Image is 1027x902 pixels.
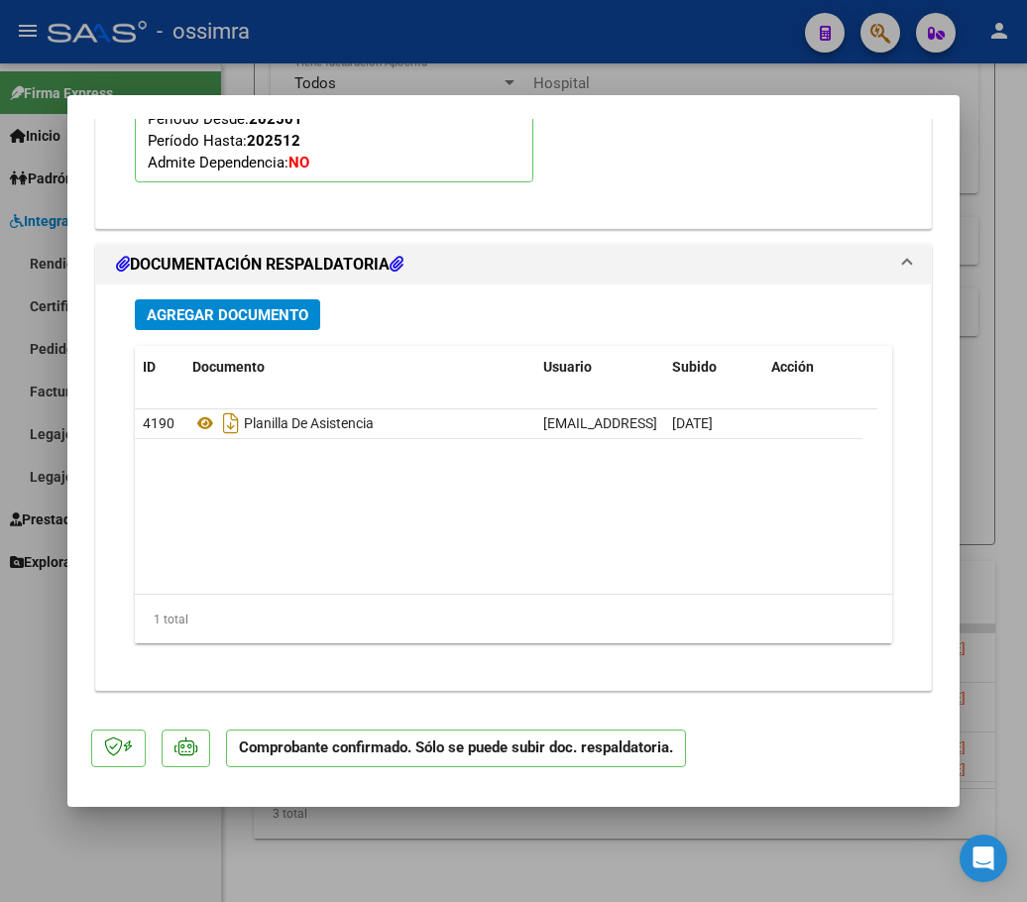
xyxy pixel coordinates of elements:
datatable-header-cell: Usuario [535,346,664,389]
p: Comprobante confirmado. Sólo se puede subir doc. respaldatoria. [226,730,686,768]
span: [DATE] [672,415,713,431]
datatable-header-cell: ID [135,346,184,389]
div: DOCUMENTACIÓN RESPALDATORIA [96,284,931,690]
strong: NO [288,154,309,171]
div: Open Intercom Messenger [960,835,1007,882]
button: Agregar Documento [135,299,320,330]
strong: 202512 [247,132,300,150]
h1: DOCUMENTACIÓN RESPALDATORIA [116,253,403,277]
span: Documento [192,359,265,375]
span: 4190 [143,415,174,431]
strong: 202501 [249,110,302,128]
div: 1 total [135,595,892,644]
mat-expansion-panel-header: DOCUMENTACIÓN RESPALDATORIA [96,245,931,284]
span: [EMAIL_ADDRESS][DOMAIN_NAME] - [PERSON_NAME] [543,415,879,431]
span: Acción [771,359,814,375]
datatable-header-cell: Documento [184,346,535,389]
span: Agregar Documento [147,306,308,324]
span: Usuario [543,359,592,375]
datatable-header-cell: Acción [763,346,862,389]
datatable-header-cell: Subido [664,346,763,389]
i: Descargar documento [218,407,244,439]
span: Planilla De Asistencia [192,415,374,431]
span: CUIL: Nombre y Apellido: Período Desde: Período Hasta: Admite Dependencia: [148,66,507,171]
span: Subido [672,359,717,375]
span: ID [143,359,156,375]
